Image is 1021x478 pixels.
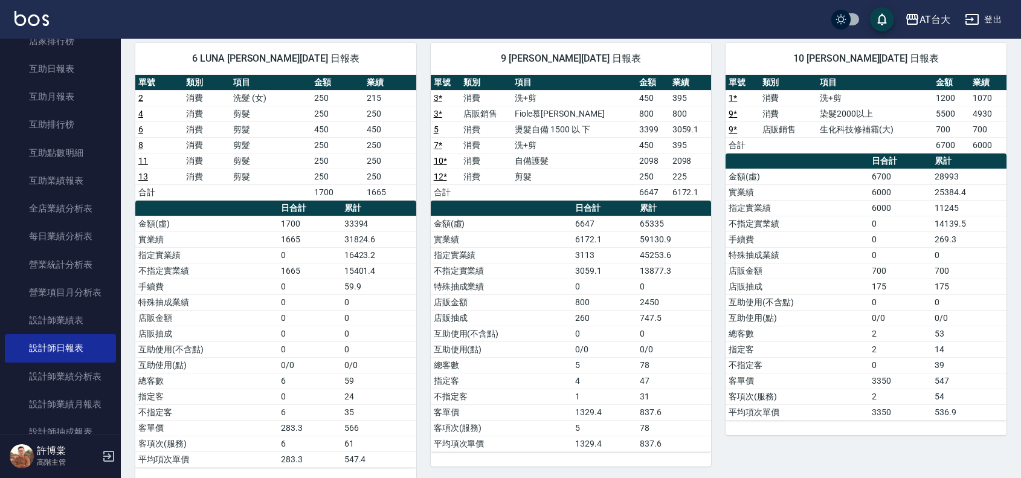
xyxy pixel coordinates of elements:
[932,310,1007,326] td: 0/0
[572,216,637,231] td: 6647
[341,231,416,247] td: 31824.6
[970,121,1007,137] td: 700
[460,137,512,153] td: 消費
[278,231,341,247] td: 1665
[869,341,932,357] td: 2
[135,451,278,467] td: 平均項次單價
[230,121,311,137] td: 剪髮
[278,404,341,420] td: 6
[970,90,1007,106] td: 1070
[5,306,116,334] a: 設計師業績表
[869,294,932,310] td: 0
[512,106,636,121] td: Fiole慕[PERSON_NAME]
[669,75,712,91] th: 業績
[341,357,416,373] td: 0/0
[341,389,416,404] td: 24
[726,279,868,294] td: 店販抽成
[364,169,416,184] td: 250
[230,75,311,91] th: 項目
[5,279,116,306] a: 營業項目月分析表
[932,153,1007,169] th: 累計
[5,418,116,446] a: 設計師抽成報表
[669,106,712,121] td: 800
[5,83,116,111] a: 互助月報表
[726,75,1007,153] table: a dense table
[5,139,116,167] a: 互助點數明細
[759,106,817,121] td: 消費
[869,279,932,294] td: 175
[869,389,932,404] td: 2
[726,169,868,184] td: 金額(虛)
[669,153,712,169] td: 2098
[572,389,637,404] td: 1
[932,263,1007,279] td: 700
[869,169,932,184] td: 6700
[364,75,416,91] th: 業績
[637,201,711,216] th: 累計
[726,294,868,310] td: 互助使用(不含點)
[230,153,311,169] td: 剪髮
[431,373,573,389] td: 指定客
[817,106,933,121] td: 染髮2000以上
[932,357,1007,373] td: 39
[138,172,148,181] a: 13
[278,420,341,436] td: 283.3
[933,90,970,106] td: 1200
[5,55,116,83] a: 互助日報表
[759,121,817,137] td: 店販銷售
[311,106,364,121] td: 250
[669,184,712,200] td: 6172.1
[637,263,711,279] td: 13877.3
[14,11,49,26] img: Logo
[341,326,416,341] td: 0
[5,390,116,418] a: 設計師業績月報表
[341,436,416,451] td: 61
[311,137,364,153] td: 250
[726,310,868,326] td: 互助使用(點)
[869,373,932,389] td: 3350
[932,184,1007,200] td: 25384.4
[869,200,932,216] td: 6000
[278,310,341,326] td: 0
[932,247,1007,263] td: 0
[278,389,341,404] td: 0
[933,106,970,121] td: 5500
[138,93,143,103] a: 2
[637,341,711,357] td: 0/0
[183,137,231,153] td: 消費
[445,53,697,65] span: 9 [PERSON_NAME][DATE] 日報表
[572,404,637,420] td: 1329.4
[431,420,573,436] td: 客項次(服務)
[10,444,34,468] img: Person
[138,124,143,134] a: 6
[636,184,669,200] td: 6647
[636,106,669,121] td: 800
[37,457,98,468] p: 高階主管
[932,389,1007,404] td: 54
[135,279,278,294] td: 手續費
[431,326,573,341] td: 互助使用(不含點)
[278,326,341,341] td: 0
[817,75,933,91] th: 項目
[869,247,932,263] td: 0
[572,231,637,247] td: 6172.1
[138,109,143,118] a: 4
[637,294,711,310] td: 2450
[572,341,637,357] td: 0/0
[869,153,932,169] th: 日合計
[932,373,1007,389] td: 547
[759,75,817,91] th: 類別
[932,169,1007,184] td: 28993
[135,247,278,263] td: 指定實業績
[5,251,116,279] a: 營業統計分析表
[278,279,341,294] td: 0
[135,404,278,420] td: 不指定客
[341,373,416,389] td: 59
[512,121,636,137] td: 燙髮自備 1500 以 下
[311,184,364,200] td: 1700
[431,247,573,263] td: 指定實業績
[869,231,932,247] td: 0
[431,201,712,452] table: a dense table
[150,53,402,65] span: 6 LUNA [PERSON_NAME][DATE] 日報表
[5,111,116,138] a: 互助排行榜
